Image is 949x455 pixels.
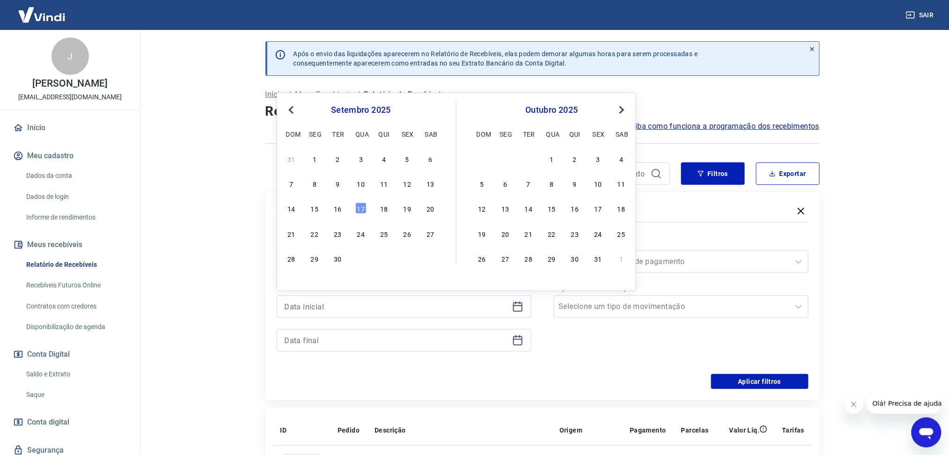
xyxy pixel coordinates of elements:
[11,412,129,433] a: Conta digital
[616,128,627,139] div: sab
[593,227,604,239] div: Choose sexta-feira, 24 de outubro de 2025
[867,393,942,414] iframe: Mensagem da empresa
[556,282,807,294] label: Tipo de Movimentação
[616,203,627,214] div: Choose sábado, 18 de outubro de 2025
[593,253,604,264] div: Choose sexta-feira, 31 de outubro de 2025
[309,128,320,139] div: seg
[364,89,445,100] p: Relatório de Recebíveis
[22,187,129,206] a: Dados de login
[500,253,511,264] div: Choose segunda-feira, 27 de outubro de 2025
[616,227,627,239] div: Choose sábado, 25 de outubro de 2025
[6,7,79,14] span: Olá! Precisa de ajuda?
[569,153,581,164] div: Choose quinta-feira, 2 de outubro de 2025
[379,128,390,139] div: qui
[11,117,129,138] a: Início
[265,89,284,100] a: Início
[756,162,820,185] button: Exportar
[904,7,938,24] button: Sair
[22,385,129,404] a: Saque
[357,89,360,100] p: /
[402,227,413,239] div: Choose sexta-feira, 26 de setembro de 2025
[593,128,604,139] div: sex
[51,37,89,75] div: J
[294,49,698,68] p: Após o envio das liquidações aparecerem no Relatório de Recebíveis, elas podem demorar algumas ho...
[477,203,488,214] div: Choose domingo, 12 de outubro de 2025
[286,128,297,139] div: dom
[500,203,511,214] div: Choose segunda-feira, 13 de outubro de 2025
[309,153,320,164] div: Choose segunda-feira, 1 de setembro de 2025
[402,203,413,214] div: Choose sexta-feira, 19 de setembro de 2025
[22,255,129,274] a: Relatório de Recebíveis
[379,178,390,189] div: Choose quinta-feira, 11 de setembro de 2025
[626,121,820,132] span: Saiba como funciona a programação dos recebimentos
[332,153,344,164] div: Choose terça-feira, 2 de setembro de 2025
[309,253,320,264] div: Choose segunda-feira, 29 de setembro de 2025
[379,253,390,264] div: Choose quinta-feira, 2 de outubro de 2025
[332,227,344,239] div: Choose terça-feira, 23 de setembro de 2025
[22,166,129,185] a: Dados da conta
[285,104,437,116] div: setembro 2025
[22,276,129,295] a: Recebíveis Futuros Online
[477,227,488,239] div: Choose domingo, 19 de outubro de 2025
[477,178,488,189] div: Choose domingo, 5 de outubro de 2025
[477,128,488,139] div: dom
[402,128,413,139] div: sex
[475,152,628,265] div: month 2025-10
[500,153,511,164] div: Choose segunda-feira, 29 de setembro de 2025
[729,426,760,435] p: Valor Líq.
[546,178,558,189] div: Choose quarta-feira, 8 de outubro de 2025
[379,203,390,214] div: Choose quinta-feira, 18 de setembro de 2025
[523,227,534,239] div: Choose terça-feira, 21 de outubro de 2025
[616,104,627,116] button: Next Month
[18,92,122,102] p: [EMAIL_ADDRESS][DOMAIN_NAME]
[681,426,709,435] p: Parcelas
[681,162,745,185] button: Filtros
[286,178,297,189] div: Choose domingo, 7 de setembro de 2025
[22,208,129,227] a: Informe de rendimentos
[332,253,344,264] div: Choose terça-feira, 30 de setembro de 2025
[782,426,805,435] p: Tarifas
[332,128,344,139] div: ter
[286,203,297,214] div: Choose domingo, 14 de setembro de 2025
[402,253,413,264] div: Choose sexta-feira, 3 de outubro de 2025
[22,365,129,384] a: Saldo e Extrato
[477,153,488,164] div: Choose domingo, 28 de setembro de 2025
[355,178,367,189] div: Choose quarta-feira, 10 de setembro de 2025
[280,426,287,435] p: ID
[11,235,129,255] button: Meus recebíveis
[355,227,367,239] div: Choose quarta-feira, 24 de setembro de 2025
[402,178,413,189] div: Choose sexta-feira, 12 de setembro de 2025
[425,203,436,214] div: Choose sábado, 20 de setembro de 2025
[477,253,488,264] div: Choose domingo, 26 de outubro de 2025
[288,89,291,100] p: /
[523,253,534,264] div: Choose terça-feira, 28 de outubro de 2025
[523,128,534,139] div: ter
[355,253,367,264] div: Choose quarta-feira, 1 de outubro de 2025
[593,153,604,164] div: Choose sexta-feira, 3 de outubro de 2025
[475,104,628,116] div: outubro 2025
[309,178,320,189] div: Choose segunda-feira, 8 de setembro de 2025
[295,89,353,100] a: Meus Recebíveis
[425,253,436,264] div: Choose sábado, 4 de outubro de 2025
[711,374,809,389] button: Aplicar filtros
[546,203,558,214] div: Choose quarta-feira, 15 de outubro de 2025
[379,153,390,164] div: Choose quinta-feira, 4 de setembro de 2025
[500,227,511,239] div: Choose segunda-feira, 20 de outubro de 2025
[355,203,367,214] div: Choose quarta-feira, 17 de setembro de 2025
[569,178,581,189] div: Choose quinta-feira, 9 de outubro de 2025
[559,426,582,435] p: Origem
[11,146,129,166] button: Meu cadastro
[285,333,508,347] input: Data final
[616,178,627,189] div: Choose sábado, 11 de outubro de 2025
[32,79,107,88] p: [PERSON_NAME]
[286,104,297,116] button: Previous Month
[402,153,413,164] div: Choose sexta-feira, 5 de setembro de 2025
[593,203,604,214] div: Choose sexta-feira, 17 de outubro de 2025
[569,253,581,264] div: Choose quinta-feira, 30 de outubro de 2025
[265,102,820,121] h4: Relatório de Recebíveis
[286,253,297,264] div: Choose domingo, 28 de setembro de 2025
[285,300,508,314] input: Data inicial
[11,0,72,29] img: Vindi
